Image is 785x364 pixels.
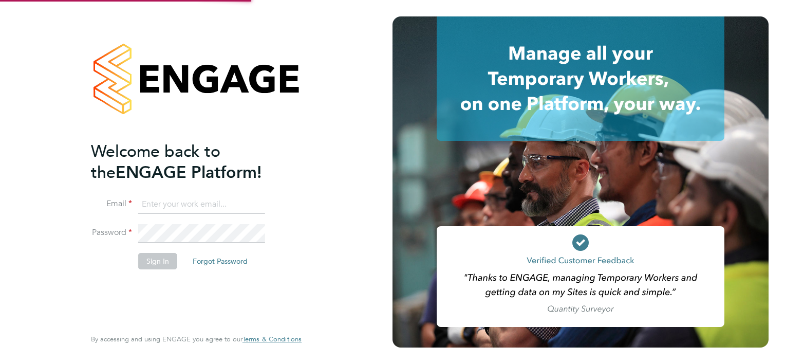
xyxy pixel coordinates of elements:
[91,335,302,343] span: By accessing and using ENGAGE you agree to our
[138,195,265,214] input: Enter your work email...
[91,141,291,183] h2: ENGAGE Platform!
[242,335,302,343] a: Terms & Conditions
[91,227,132,238] label: Password
[91,198,132,209] label: Email
[184,253,256,269] button: Forgot Password
[91,141,220,183] span: Welcome back to the
[138,253,177,269] button: Sign In
[242,335,302,343] span: Terms & Conditions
